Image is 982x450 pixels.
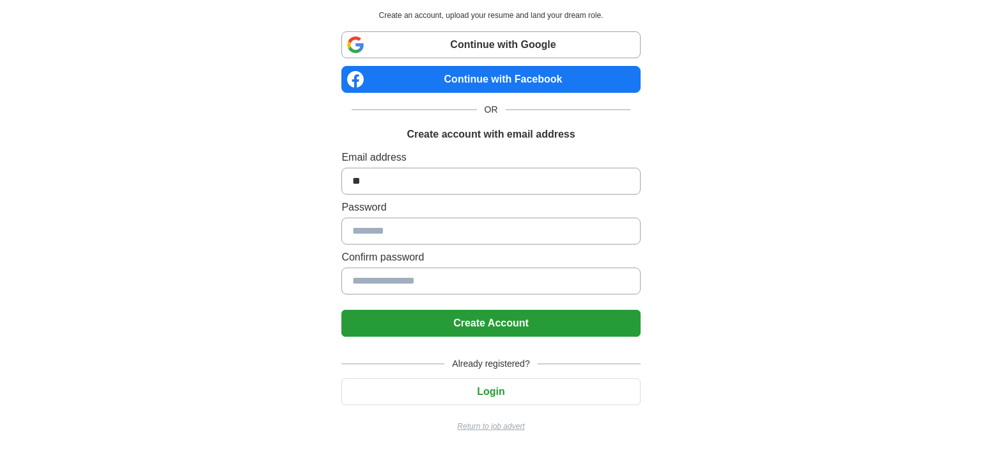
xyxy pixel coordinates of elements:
[344,10,637,21] p: Create an account, upload your resume and land your dream role.
[341,150,640,165] label: Email address
[341,66,640,93] a: Continue with Facebook
[341,200,640,215] label: Password
[341,386,640,397] a: Login
[444,357,537,371] span: Already registered?
[341,378,640,405] button: Login
[341,250,640,265] label: Confirm password
[341,310,640,337] button: Create Account
[341,421,640,432] a: Return to job advert
[407,127,575,142] h1: Create account with email address
[477,103,506,117] span: OR
[341,31,640,58] a: Continue with Google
